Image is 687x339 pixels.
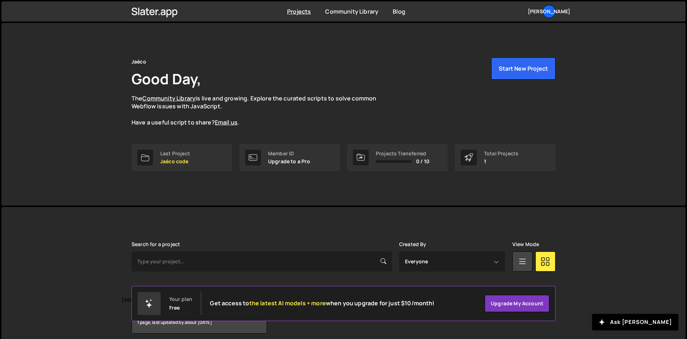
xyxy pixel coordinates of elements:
[376,151,429,156] div: Projects Transferred
[132,312,267,333] div: 1 page, last updated by about [DATE]
[484,151,518,156] div: Total Projects
[491,57,555,80] button: Start New Project
[132,57,146,66] div: Jaéco
[169,296,192,302] div: Your plan
[592,314,678,330] button: Ask [PERSON_NAME]
[132,144,232,171] a: Last Project Jaéco code
[132,241,180,247] label: Search for a project
[268,151,310,156] div: Member ID
[132,94,390,127] p: The is live and growing. Explore the curated scripts to solve common Webflow issues with JavaScri...
[132,251,392,272] input: Type your project...
[484,159,518,164] p: 1
[132,69,201,89] h1: Good Day,
[249,299,326,307] span: the latest AI models + more
[325,8,378,15] a: Community Library
[287,8,311,15] a: Projects
[215,118,238,126] a: Email us
[169,305,180,311] div: Free
[210,300,434,307] h2: Get access to when you upgrade for just $10/month!
[399,241,427,247] label: Created By
[160,159,190,164] p: Jaéco code
[512,241,539,247] label: View Mode
[160,151,190,156] div: Last Project
[543,5,555,18] a: [PERSON_NAME]
[142,94,195,102] a: Community Library
[485,295,549,312] a: Upgrade my account
[393,8,405,15] a: Blog
[268,159,310,164] p: Upgrade to a Pro
[416,159,429,164] span: 0 / 10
